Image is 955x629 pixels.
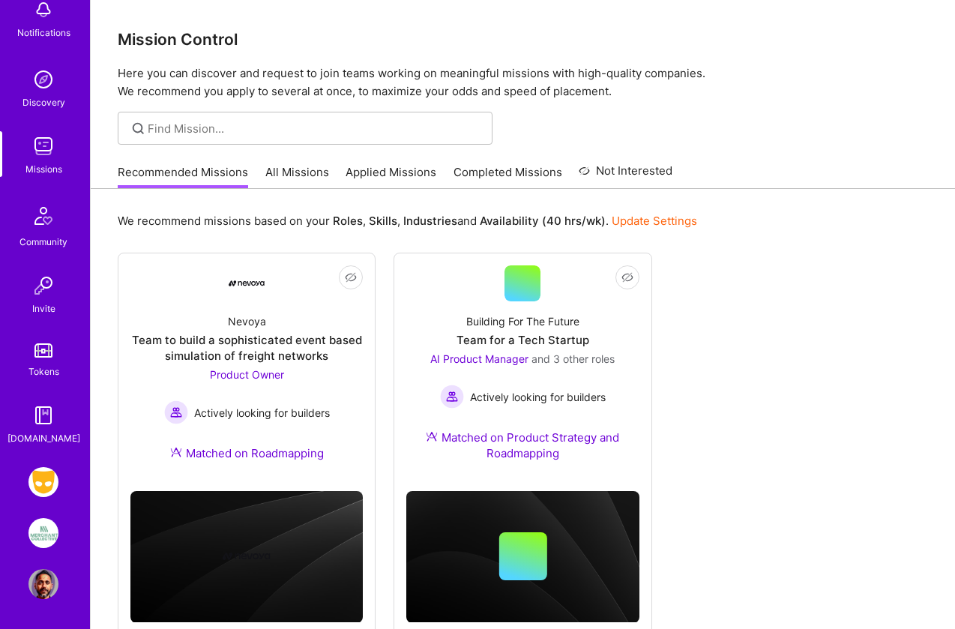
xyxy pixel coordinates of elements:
[194,405,330,421] span: Actively looking for builders
[265,164,329,189] a: All Missions
[32,301,55,316] div: Invite
[28,131,58,161] img: teamwork
[403,214,457,228] b: Industries
[170,445,324,461] div: Matched on Roadmapping
[369,214,397,228] b: Skills
[148,121,481,136] input: Find Mission...
[28,400,58,430] img: guide book
[7,430,80,446] div: [DOMAIN_NAME]
[470,389,606,405] span: Actively looking for builders
[25,569,62,599] a: User Avatar
[426,430,438,442] img: Ateam Purple Icon
[28,364,59,379] div: Tokens
[25,518,62,548] a: We Are The Merchants: Founding Product Manager, Merchant Collective
[229,280,265,286] img: Company Logo
[210,368,284,381] span: Product Owner
[28,271,58,301] img: Invite
[406,491,639,622] img: cover
[406,265,639,479] a: Building For The FutureTeam for a Tech StartupAI Product Manager and 3 other rolesActively lookin...
[406,430,639,461] div: Matched on Product Strategy and Roadmapping
[118,213,697,229] p: We recommend missions based on your , , and .
[345,271,357,283] i: icon EyeClosed
[480,214,606,228] b: Availability (40 hrs/wk)
[228,313,266,329] div: Nevoya
[440,385,464,409] img: Actively looking for builders
[130,491,363,622] img: cover
[223,532,271,580] img: Company logo
[19,234,67,250] div: Community
[164,400,188,424] img: Actively looking for builders
[25,467,62,497] a: Grindr: Product & Marketing
[612,214,697,228] a: Update Settings
[17,25,70,40] div: Notifications
[25,161,62,177] div: Missions
[28,467,58,497] img: Grindr: Product & Marketing
[34,343,52,358] img: tokens
[170,446,182,458] img: Ateam Purple Icon
[130,265,363,479] a: Company LogoNevoyaTeam to build a sophisticated event based simulation of freight networksProduct...
[457,332,589,348] div: Team for a Tech Startup
[333,214,363,228] b: Roles
[621,271,633,283] i: icon EyeClosed
[130,332,363,364] div: Team to build a sophisticated event based simulation of freight networks
[579,162,672,189] a: Not Interested
[118,64,928,100] p: Here you can discover and request to join teams working on meaningful missions with high-quality ...
[25,198,61,234] img: Community
[346,164,436,189] a: Applied Missions
[28,569,58,599] img: User Avatar
[22,94,65,110] div: Discovery
[454,164,562,189] a: Completed Missions
[531,352,615,365] span: and 3 other roles
[430,352,528,365] span: AI Product Manager
[118,164,248,189] a: Recommended Missions
[28,64,58,94] img: discovery
[466,313,579,329] div: Building For The Future
[118,30,928,49] h3: Mission Control
[130,120,147,137] i: icon SearchGrey
[28,518,58,548] img: We Are The Merchants: Founding Product Manager, Merchant Collective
